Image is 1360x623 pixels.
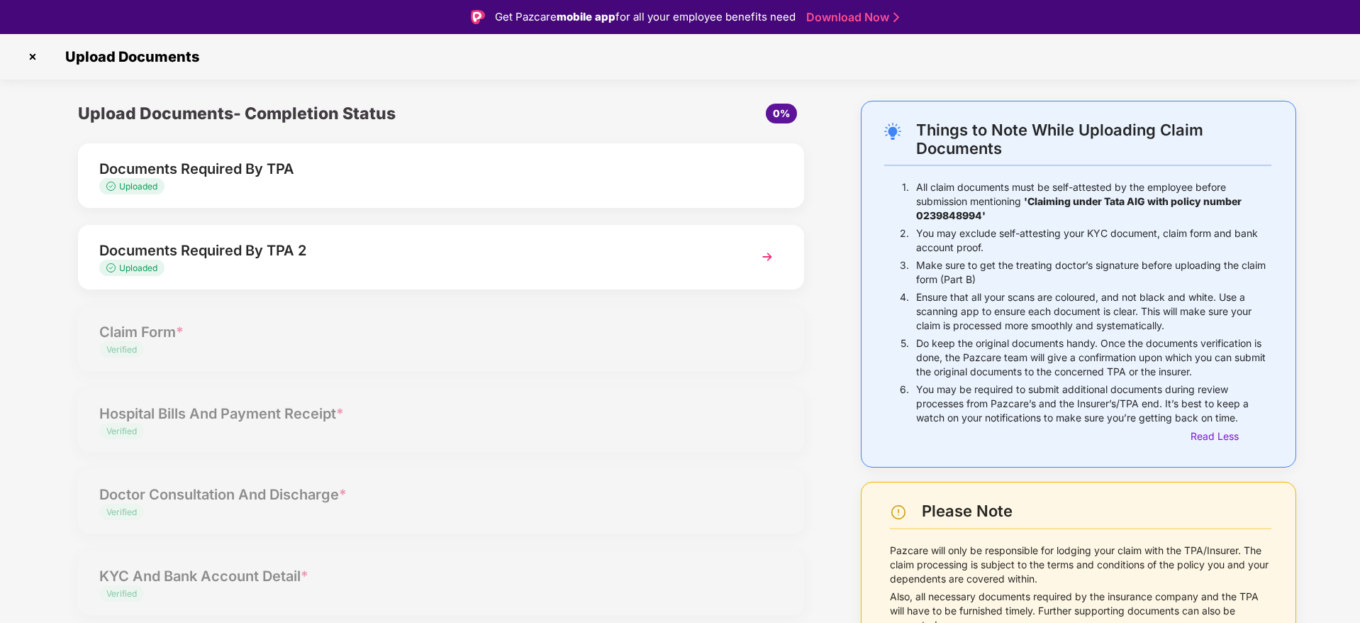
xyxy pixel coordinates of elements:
[916,195,1242,221] b: 'Claiming under Tata AIG with policy number 0239848994'
[884,123,901,140] img: svg+xml;base64,PHN2ZyB4bWxucz0iaHR0cDovL3d3dy53My5vcmcvMjAwMC9zdmciIHdpZHRoPSIyNC4wOTMiIGhlaWdodD...
[916,180,1271,223] p: All claim documents must be self-attested by the employee before submission mentioning
[900,226,909,255] p: 2.
[916,121,1271,158] div: Things to Note While Uploading Claim Documents
[495,9,796,26] div: Get Pazcare for all your employee benefits need
[557,10,615,23] strong: mobile app
[922,502,1271,521] div: Please Note
[900,382,909,425] p: 6.
[902,180,909,223] p: 1.
[106,263,119,272] img: svg+xml;base64,PHN2ZyB4bWxucz0iaHR0cDovL3d3dy53My5vcmcvMjAwMC9zdmciIHdpZHRoPSIxMy4zMzMiIGhlaWdodD...
[106,182,119,191] img: svg+xml;base64,PHN2ZyB4bWxucz0iaHR0cDovL3d3dy53My5vcmcvMjAwMC9zdmciIHdpZHRoPSIxMy4zMzMiIGhlaWdodD...
[893,10,899,25] img: Stroke
[916,226,1271,255] p: You may exclude self-attesting your KYC document, claim form and bank account proof.
[21,45,44,68] img: svg+xml;base64,PHN2ZyBpZD0iQ3Jvc3MtMzJ4MzIiIHhtbG5zPSJodHRwOi8vd3d3LnczLm9yZy8yMDAwL3N2ZyIgd2lkdG...
[916,382,1271,425] p: You may be required to submit additional documents during review processes from Pazcare’s and the...
[901,336,909,379] p: 5.
[119,263,157,273] span: Uploaded
[78,101,562,126] div: Upload Documents- Completion Status
[1191,429,1271,444] div: Read Less
[471,10,485,24] img: Logo
[99,239,725,262] div: Documents Required By TPA 2
[900,290,909,333] p: 4.
[890,544,1271,586] p: Pazcare will only be responsible for lodging your claim with the TPA/Insurer. The claim processin...
[99,158,725,180] div: Documents Required By TPA
[916,290,1271,333] p: Ensure that all your scans are coloured, and not black and white. Use a scanning app to ensure ea...
[119,181,157,192] span: Uploaded
[890,504,907,521] img: svg+xml;base64,PHN2ZyBpZD0iV2FybmluZ18tXzI0eDI0IiBkYXRhLW5hbWU9Ildhcm5pbmcgLSAyNHgyNCIgeG1sbnM9Im...
[773,107,790,119] span: 0%
[51,48,206,65] span: Upload Documents
[900,258,909,287] p: 3.
[916,258,1271,287] p: Make sure to get the treating doctor’s signature before uploading the claim form (Part B)
[754,244,780,270] img: svg+xml;base64,PHN2ZyBpZD0iTmV4dCIgeG1sbnM9Imh0dHA6Ly93d3cudzMub3JnLzIwMDAvc3ZnIiB3aWR0aD0iMzYiIG...
[916,336,1271,379] p: Do keep the original documents handy. Once the documents verification is done, the Pazcare team w...
[806,10,895,25] a: Download Now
